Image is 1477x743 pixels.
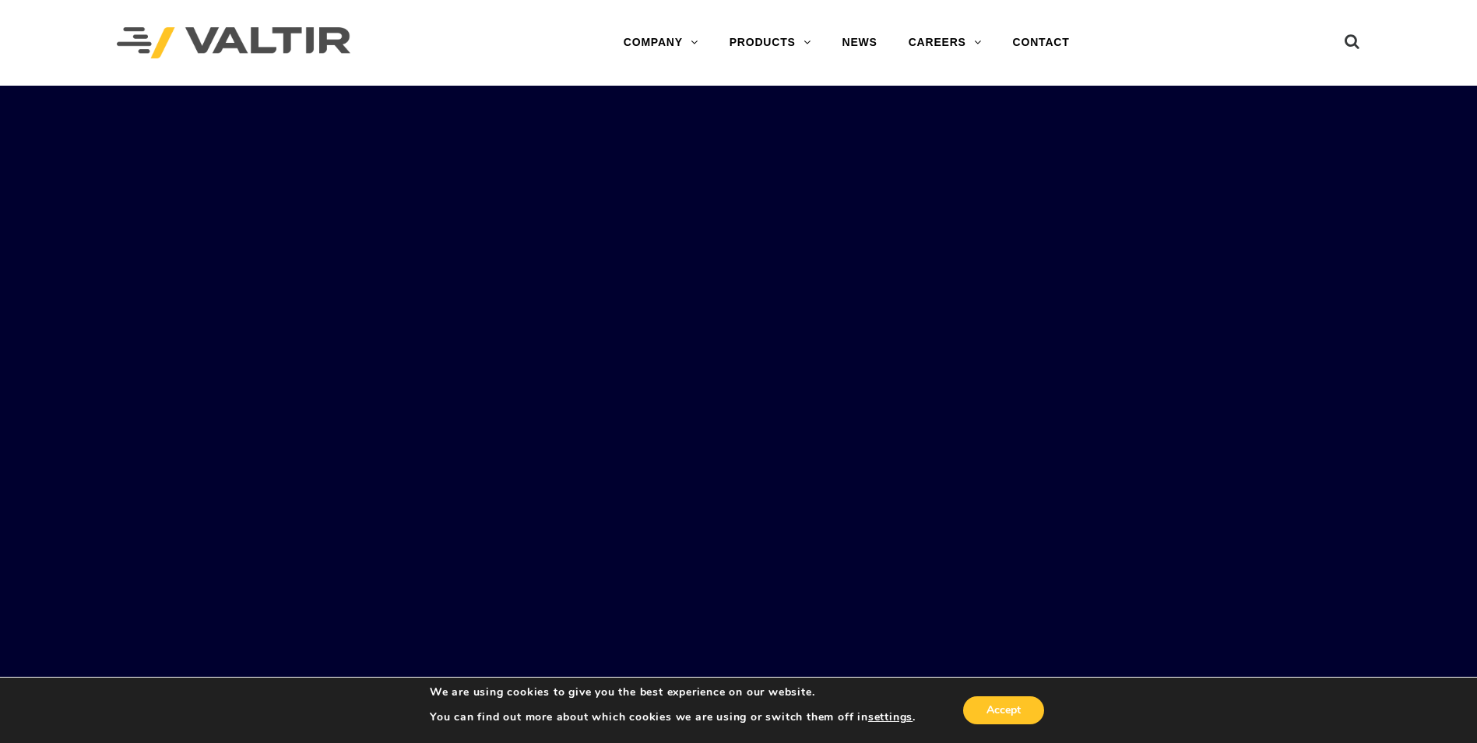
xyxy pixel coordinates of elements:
[608,27,714,58] a: COMPANY
[868,710,913,724] button: settings
[997,27,1085,58] a: CONTACT
[430,685,916,699] p: We are using cookies to give you the best experience on our website.
[827,27,893,58] a: NEWS
[963,696,1044,724] button: Accept
[117,27,350,59] img: Valtir
[893,27,997,58] a: CAREERS
[430,710,916,724] p: You can find out more about which cookies we are using or switch them off in .
[714,27,827,58] a: PRODUCTS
